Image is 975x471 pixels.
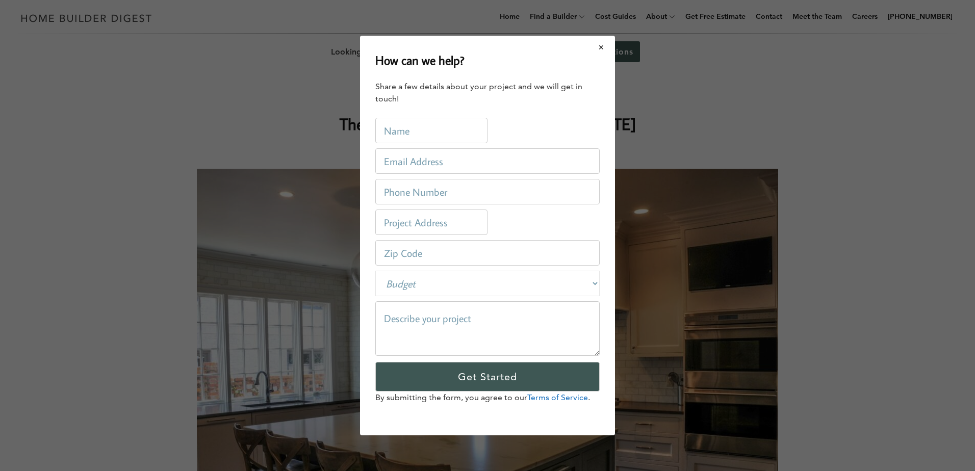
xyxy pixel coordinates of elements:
[375,179,600,204] input: Phone Number
[375,362,600,391] input: Get Started
[375,240,600,266] input: Zip Code
[375,148,600,174] input: Email Address
[527,392,588,402] a: Terms of Service
[375,118,487,143] input: Name
[588,37,615,58] button: Close modal
[375,81,600,105] div: Share a few details about your project and we will get in touch!
[375,210,487,235] input: Project Address
[375,391,600,404] p: By submitting the form, you agree to our .
[375,51,465,69] h2: How can we help?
